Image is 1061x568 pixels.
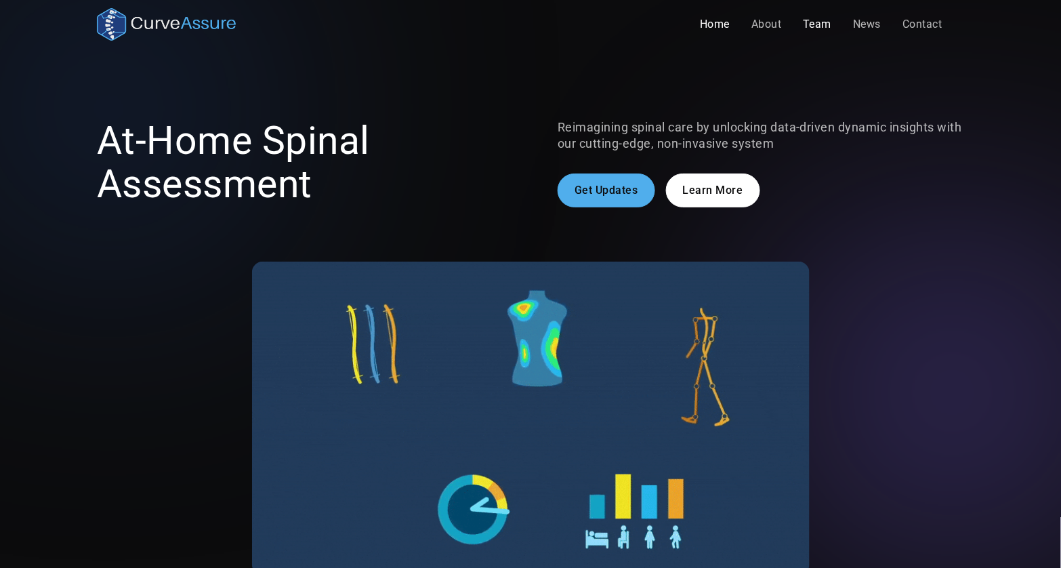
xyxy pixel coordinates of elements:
[558,119,964,152] p: Reimagining spinal care by unlocking data-driven dynamic insights with our cutting-edge, non-inva...
[558,174,655,207] a: Get Updates
[793,11,843,38] a: Team
[741,11,793,38] a: About
[97,119,503,206] h1: At-Home Spinal Assessment
[97,8,236,41] a: home
[892,11,954,38] a: Contact
[666,174,760,207] a: Learn More
[843,11,892,38] a: News
[689,11,741,38] a: Home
